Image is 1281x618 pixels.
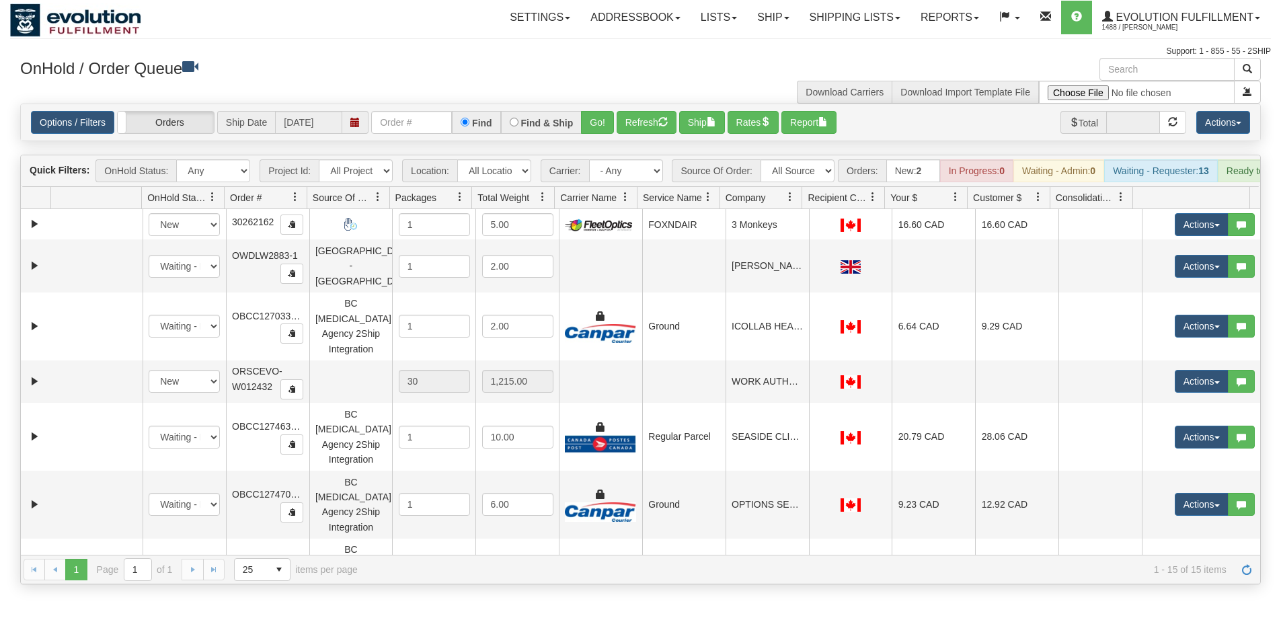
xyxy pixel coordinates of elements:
span: Carrier: [541,159,589,182]
td: 6.64 CAD [892,293,975,360]
strong: 0 [999,165,1005,176]
span: Customer $ [973,191,1021,204]
a: Addressbook [580,1,691,34]
a: Settings [500,1,580,34]
img: CA [841,320,861,334]
div: 30 [399,370,470,393]
img: Canada Post [565,435,636,453]
button: Ship [679,111,725,134]
td: WORK AUTHORITY [726,360,809,403]
td: 9.29 CAD [975,293,1058,360]
button: Actions [1196,111,1250,134]
span: OWDLW2883-1 [232,250,298,261]
td: 20.79 CAD [892,403,975,471]
span: Ship Date [217,111,275,134]
span: Order # [230,191,262,204]
div: Waiting - Requester: [1104,159,1218,182]
td: Ground [642,539,726,607]
td: FOXNDAIR [642,209,726,239]
div: New: [886,159,940,182]
td: [PERSON_NAME] HEALTH UNIT [726,539,809,607]
a: Options / Filters [31,111,114,134]
span: Your $ [890,191,917,204]
img: CA [841,375,861,389]
span: Packages [395,191,436,204]
td: ICOLLAB HEALTHCARE [726,293,809,360]
div: [GEOGRAPHIC_DATA] - [GEOGRAPHIC_DATA] [315,243,387,288]
span: OBCC127463_PART_A [232,421,332,432]
button: Copy to clipboard [280,502,303,523]
img: FleetOptics Inc. [565,219,636,231]
span: Total [1060,111,1107,134]
span: OnHold Status: [95,159,176,182]
a: Total Weight filter column settings [531,186,554,208]
a: Service Name filter column settings [697,186,720,208]
strong: 2 [917,165,922,176]
a: Recipient Country filter column settings [861,186,884,208]
td: Ground [642,471,726,539]
button: Report [781,111,837,134]
span: Source Of Order: [672,159,761,182]
a: Company filter column settings [779,186,802,208]
button: Go! [581,111,614,134]
span: Project Id: [260,159,319,182]
button: Actions [1175,315,1229,338]
span: Page of 1 [97,558,173,581]
span: 30262162 [232,217,274,227]
div: BC [MEDICAL_DATA] Agency 2Ship Integration [315,296,387,356]
a: Order # filter column settings [284,186,307,208]
a: Expand [26,318,43,335]
img: CA [841,498,861,512]
a: Expand [26,258,43,274]
span: ORSCEVO-W012432 [232,366,282,391]
span: OnHold Status [147,191,207,204]
img: Canpar [565,324,636,343]
input: Import [1039,81,1235,104]
span: Orders: [838,159,886,182]
td: 3 Monkeys [726,209,809,239]
td: 12.92 CAD [975,539,1058,607]
span: items per page [234,558,358,581]
a: Packages filter column settings [449,186,471,208]
button: Actions [1175,370,1229,393]
strong: 0 [1090,165,1095,176]
a: Source Of Order filter column settings [366,186,389,208]
div: grid toolbar [21,155,1260,187]
span: 1488 / [PERSON_NAME] [1102,21,1203,34]
td: [PERSON_NAME] [726,239,809,292]
a: Shipping lists [800,1,910,34]
button: Refresh [617,111,676,134]
button: Copy to clipboard [280,264,303,284]
a: Download Import Template File [900,87,1030,98]
button: Rates [728,111,779,134]
input: Search [1099,58,1235,81]
td: SEASIDE CLINIC [726,403,809,471]
span: Page sizes drop down [234,558,290,581]
a: Ship [747,1,799,34]
span: Consolidation Unit [1056,191,1116,204]
button: Actions [1175,255,1229,278]
button: Actions [1175,213,1229,236]
img: CA [841,431,861,445]
button: Actions [1175,493,1229,516]
button: Search [1234,58,1261,81]
button: Copy to clipboard [280,323,303,344]
img: Manual [340,213,362,235]
img: CA [841,219,861,232]
div: In Progress: [940,159,1013,182]
a: Refresh [1236,559,1257,580]
button: Actions [1175,426,1229,449]
td: 9.23 CAD [892,539,975,607]
td: 9.23 CAD [892,471,975,539]
div: Support: 1 - 855 - 55 - 2SHIP [10,46,1271,57]
strong: 13 [1198,165,1209,176]
a: Lists [691,1,747,34]
td: 16.60 CAD [892,209,975,239]
span: Source Of Order [313,191,373,204]
span: Evolution Fulfillment [1113,11,1253,23]
input: Page 1 [124,559,151,580]
div: BC [MEDICAL_DATA] Agency 2Ship Integration [315,542,387,603]
a: Evolution Fulfillment 1488 / [PERSON_NAME] [1092,1,1270,34]
a: OnHold Status filter column settings [201,186,224,208]
div: BC [MEDICAL_DATA] Agency 2Ship Integration [315,407,387,467]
